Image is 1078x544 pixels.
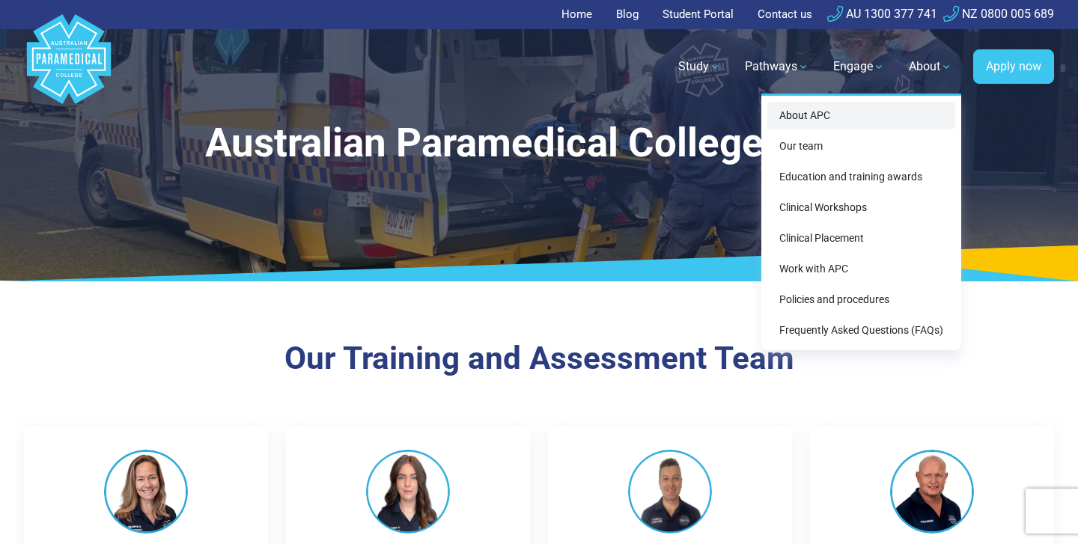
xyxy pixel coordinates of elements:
[767,132,955,160] a: Our team
[366,450,450,534] img: Betina Ellul
[761,94,961,350] div: About
[628,450,712,534] img: Chris King
[767,102,955,129] a: About APC
[767,255,955,283] a: Work with APC
[669,46,730,88] a: Study
[24,29,114,105] a: Australian Paramedical College
[104,450,188,534] img: Jaime Wallis
[767,224,955,252] a: Clinical Placement
[767,194,955,221] a: Clinical Workshops
[900,46,961,88] a: About
[767,163,955,191] a: Education and training awards
[101,120,977,167] h1: Australian Paramedical College Team
[827,7,937,21] a: AU 1300 377 741
[973,49,1054,84] a: Apply now
[824,46,894,88] a: Engage
[101,340,977,378] h3: Our Training and Assessment Team
[767,286,955,314] a: Policies and procedures
[943,7,1054,21] a: NZ 0800 005 689
[736,46,818,88] a: Pathways
[767,317,955,344] a: Frequently Asked Questions (FAQs)
[890,450,974,534] img: Jens Hojby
